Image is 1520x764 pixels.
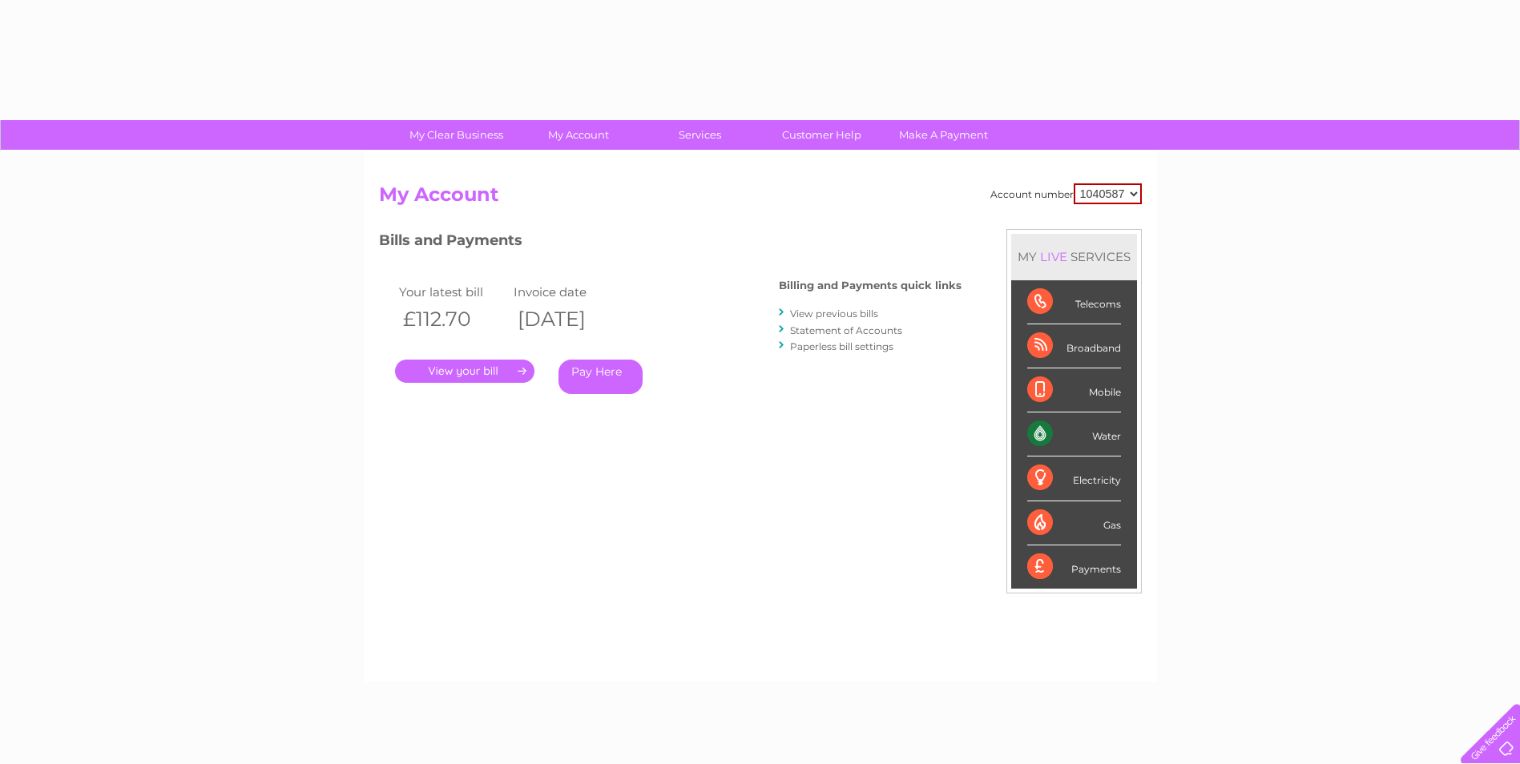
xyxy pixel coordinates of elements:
div: LIVE [1037,249,1070,264]
a: Pay Here [558,360,643,394]
div: Payments [1027,545,1121,589]
h2: My Account [379,183,1142,214]
td: Invoice date [510,281,625,303]
a: Statement of Accounts [790,324,902,336]
a: View previous bills [790,308,878,320]
td: Your latest bill [395,281,510,303]
a: Paperless bill settings [790,340,893,352]
th: £112.70 [395,303,510,336]
h3: Bills and Payments [379,229,962,257]
a: Services [634,120,766,150]
div: Mobile [1027,368,1121,412]
a: My Clear Business [390,120,522,150]
div: Telecoms [1027,280,1121,324]
div: Gas [1027,501,1121,545]
a: Customer Help [756,120,888,150]
div: Water [1027,412,1121,456]
div: Electricity [1027,456,1121,501]
th: [DATE] [510,303,625,336]
div: Broadband [1027,324,1121,368]
a: . [395,360,534,383]
a: My Account [512,120,644,150]
div: MY SERVICES [1011,234,1137,279]
div: Account number [990,183,1142,204]
h4: Billing and Payments quick links [779,279,962,292]
a: Make A Payment [877,120,1010,150]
